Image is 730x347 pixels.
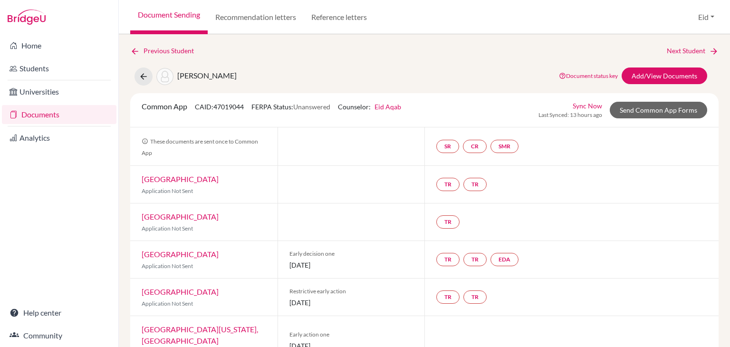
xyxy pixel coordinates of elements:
a: SR [436,140,459,153]
a: TR [436,290,460,304]
img: Bridge-U [8,10,46,25]
a: TR [436,178,460,191]
a: [GEOGRAPHIC_DATA] [142,174,219,183]
span: Restrictive early action [289,287,413,296]
a: SMR [490,140,519,153]
a: [GEOGRAPHIC_DATA] [142,287,219,296]
a: Universities [2,82,116,101]
span: Common App [142,102,187,111]
span: Application Not Sent [142,262,193,270]
span: Application Not Sent [142,187,193,194]
a: TR [436,215,460,229]
a: TR [463,290,487,304]
a: Eid Aqab [375,103,401,111]
a: [GEOGRAPHIC_DATA][US_STATE], [GEOGRAPHIC_DATA] [142,325,258,345]
a: Sync Now [573,101,602,111]
a: Home [2,36,116,55]
span: [DATE] [289,298,413,308]
a: [GEOGRAPHIC_DATA] [142,212,219,221]
span: FERPA Status: [251,103,330,111]
a: Documents [2,105,116,124]
span: CAID: 47019044 [195,103,244,111]
span: [DATE] [289,260,413,270]
span: Application Not Sent [142,225,193,232]
a: [GEOGRAPHIC_DATA] [142,250,219,259]
a: Previous Student [130,46,202,56]
a: Analytics [2,128,116,147]
a: TR [463,253,487,266]
a: Document status key [559,72,618,79]
span: These documents are sent once to Common App [142,138,258,156]
a: Help center [2,303,116,322]
a: Community [2,326,116,345]
button: Eid [694,8,719,26]
a: Add/View Documents [622,67,707,84]
a: Students [2,59,116,78]
a: CR [463,140,487,153]
a: EDA [490,253,519,266]
span: Early action one [289,330,413,339]
span: Last Synced: 13 hours ago [538,111,602,119]
a: TR [436,253,460,266]
span: Counselor: [338,103,401,111]
a: Send Common App Forms [610,102,707,118]
span: Application Not Sent [142,300,193,307]
span: Early decision one [289,250,413,258]
span: Unanswered [293,103,330,111]
span: [PERSON_NAME] [177,71,237,80]
a: TR [463,178,487,191]
a: Next Student [667,46,719,56]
